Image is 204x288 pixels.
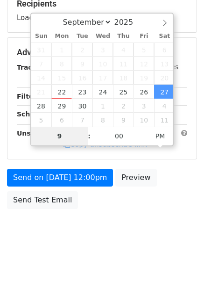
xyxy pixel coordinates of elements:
span: September 19, 2025 [134,71,154,85]
strong: Unsubscribe [17,130,63,137]
span: October 6, 2025 [51,113,72,127]
span: October 1, 2025 [92,99,113,113]
span: September 11, 2025 [113,57,134,71]
span: September 24, 2025 [92,85,113,99]
span: September 13, 2025 [154,57,175,71]
input: Year [112,18,145,27]
span: Fri [134,33,154,39]
span: October 4, 2025 [154,99,175,113]
strong: Filters [17,93,41,100]
strong: Schedule [17,110,50,118]
span: September 26, 2025 [134,85,154,99]
a: Send Test Email [7,191,78,209]
span: September 9, 2025 [72,57,92,71]
span: September 21, 2025 [31,85,52,99]
span: September 27, 2025 [154,85,175,99]
span: September 20, 2025 [154,71,175,85]
span: September 2, 2025 [72,43,92,57]
input: Hour [31,127,88,145]
span: October 8, 2025 [92,113,113,127]
strong: Tracking [17,64,48,71]
span: September 6, 2025 [154,43,175,57]
span: September 1, 2025 [51,43,72,57]
span: October 5, 2025 [31,113,52,127]
span: September 12, 2025 [134,57,154,71]
span: September 17, 2025 [92,71,113,85]
span: September 25, 2025 [113,85,134,99]
span: September 7, 2025 [31,57,52,71]
span: September 10, 2025 [92,57,113,71]
span: Sat [154,33,175,39]
span: September 30, 2025 [72,99,92,113]
span: September 4, 2025 [113,43,134,57]
span: September 22, 2025 [51,85,72,99]
span: October 10, 2025 [134,113,154,127]
span: October 11, 2025 [154,113,175,127]
span: October 3, 2025 [134,99,154,113]
span: September 8, 2025 [51,57,72,71]
span: October 2, 2025 [113,99,134,113]
span: September 14, 2025 [31,71,52,85]
span: September 23, 2025 [72,85,92,99]
span: September 16, 2025 [72,71,92,85]
span: October 7, 2025 [72,113,92,127]
input: Minute [91,127,148,145]
span: Mon [51,33,72,39]
span: August 31, 2025 [31,43,52,57]
span: Thu [113,33,134,39]
h5: Advanced [17,47,187,58]
span: September 29, 2025 [51,99,72,113]
a: Copy unsubscribe link [63,140,147,149]
span: Tue [72,33,92,39]
span: Click to toggle [148,127,173,145]
span: Sun [31,33,52,39]
span: September 28, 2025 [31,99,52,113]
span: September 3, 2025 [92,43,113,57]
a: Send on [DATE] 12:00pm [7,169,113,187]
span: September 15, 2025 [51,71,72,85]
span: September 18, 2025 [113,71,134,85]
span: Wed [92,33,113,39]
iframe: Chat Widget [157,243,204,288]
span: : [88,127,91,145]
a: Preview [115,169,156,187]
span: September 5, 2025 [134,43,154,57]
span: October 9, 2025 [113,113,134,127]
